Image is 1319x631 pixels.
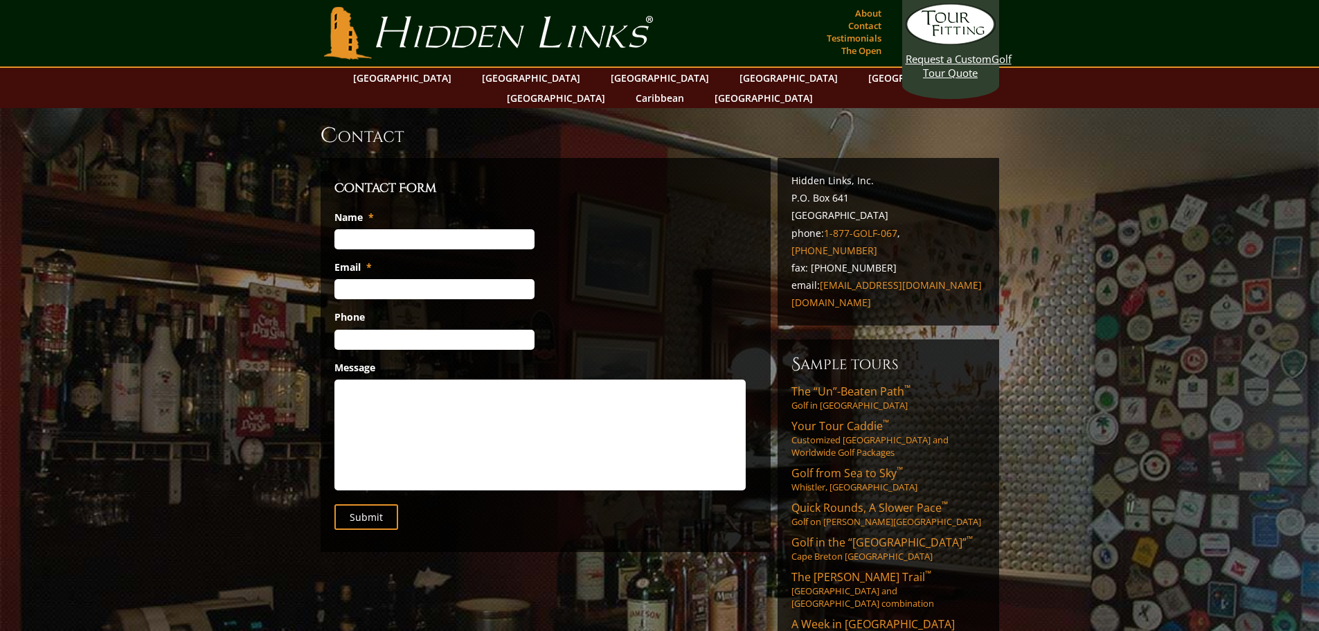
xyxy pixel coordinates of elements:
[500,88,612,108] a: [GEOGRAPHIC_DATA]
[791,172,985,312] p: Hidden Links, Inc. P.O. Box 641 [GEOGRAPHIC_DATA] phone: , fax: [PHONE_NUMBER] email:
[897,464,903,476] sup: ™
[791,353,985,375] h6: Sample Tours
[604,68,716,88] a: [GEOGRAPHIC_DATA]
[820,278,982,292] a: [EMAIL_ADDRESS][DOMAIN_NAME]
[861,68,973,88] a: [GEOGRAPHIC_DATA]
[852,3,885,23] a: About
[791,569,931,585] span: The [PERSON_NAME] Trail
[334,261,372,274] label: Email
[791,569,985,610] a: The [PERSON_NAME] Trail™[GEOGRAPHIC_DATA] and [GEOGRAPHIC_DATA] combination
[845,16,885,35] a: Contact
[942,499,948,510] sup: ™
[791,500,985,528] a: Quick Rounds, A Slower Pace™Golf on [PERSON_NAME][GEOGRAPHIC_DATA]
[791,500,948,515] span: Quick Rounds, A Slower Pace
[346,68,458,88] a: [GEOGRAPHIC_DATA]
[823,28,885,48] a: Testimonials
[708,88,820,108] a: [GEOGRAPHIC_DATA]
[906,52,992,66] span: Request a Custom
[334,211,374,224] label: Name
[838,41,885,60] a: The Open
[733,68,845,88] a: [GEOGRAPHIC_DATA]
[925,568,931,580] sup: ™
[791,465,903,481] span: Golf from Sea to Sky
[967,533,973,545] sup: ™
[791,296,871,309] a: [DOMAIN_NAME]
[629,88,691,108] a: Caribbean
[334,504,398,530] input: Submit
[904,382,910,394] sup: ™
[475,68,587,88] a: [GEOGRAPHIC_DATA]
[883,417,889,429] sup: ™
[334,311,365,323] label: Phone
[791,465,985,493] a: Golf from Sea to Sky™Whistler, [GEOGRAPHIC_DATA]
[321,122,999,150] h1: Contact
[824,226,897,240] a: 1-877-GOLF-067
[791,418,889,434] span: Your Tour Caddie
[334,179,757,198] h3: Contact Form
[791,244,877,257] a: [PHONE_NUMBER]
[791,418,985,459] a: Your Tour Caddie™Customized [GEOGRAPHIC_DATA] and Worldwide Golf Packages
[791,384,910,399] span: The “Un”-Beaten Path
[791,384,985,411] a: The “Un”-Beaten Path™Golf in [GEOGRAPHIC_DATA]
[791,535,985,562] a: Golf in the “[GEOGRAPHIC_DATA]”™Cape Breton [GEOGRAPHIC_DATA]
[906,3,996,80] a: Request a CustomGolf Tour Quote
[791,535,973,550] span: Golf in the “[GEOGRAPHIC_DATA]”
[334,362,375,374] label: Message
